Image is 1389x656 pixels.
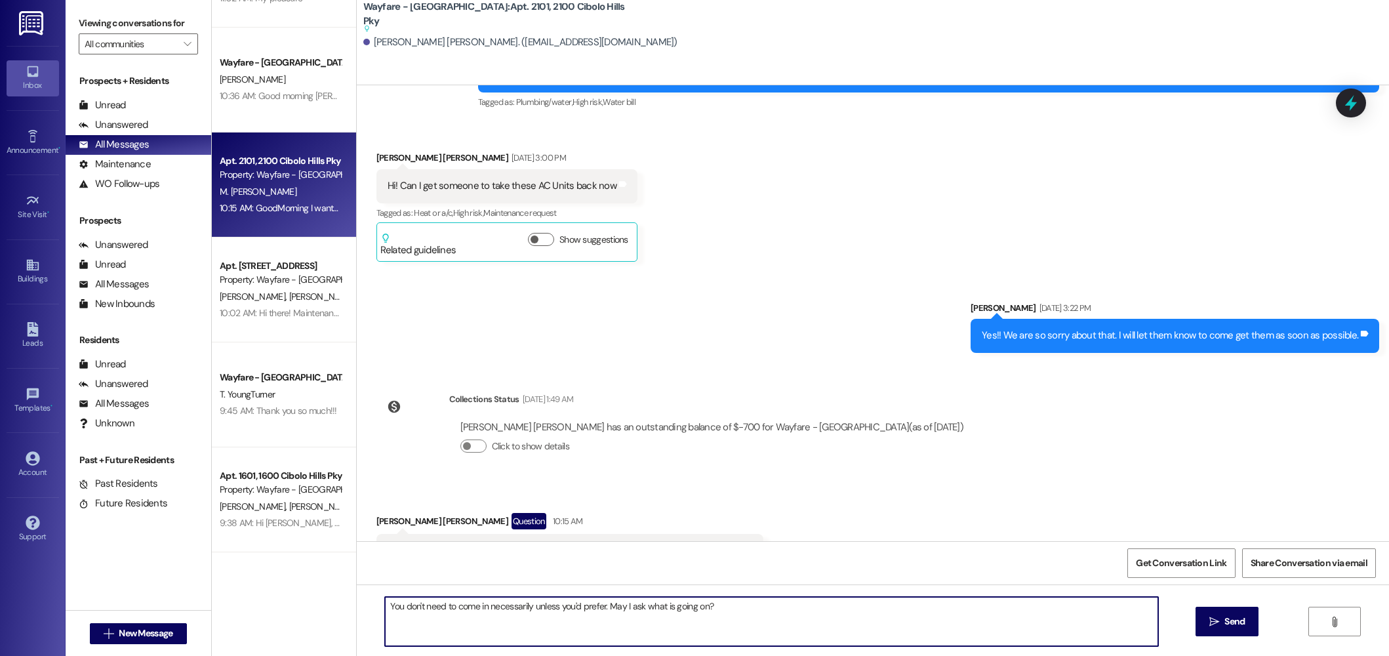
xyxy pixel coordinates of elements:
[363,35,677,49] div: [PERSON_NAME] [PERSON_NAME]. ([EMAIL_ADDRESS][DOMAIN_NAME])
[85,33,177,54] input: All communities
[79,277,149,291] div: All Messages
[220,501,289,512] span: [PERSON_NAME]
[7,318,59,354] a: Leads
[516,96,573,108] span: Plumbing/water ,
[90,623,187,644] button: New Message
[1196,607,1259,636] button: Send
[508,151,566,165] div: [DATE] 3:00 PM
[559,233,628,247] label: Show suggestions
[66,214,211,228] div: Prospects
[79,13,198,33] label: Viewing conversations for
[79,258,126,272] div: Unread
[460,420,963,434] div: [PERSON_NAME] [PERSON_NAME] has an outstanding balance of $-700 for Wayfare - [GEOGRAPHIC_DATA] (...
[79,477,158,491] div: Past Residents
[376,203,637,222] div: Tagged as:
[79,177,159,191] div: WO Follow-ups
[603,96,635,108] span: Water bill
[1242,548,1376,578] button: Share Conversation via email
[79,157,151,171] div: Maintenance
[220,291,289,302] span: [PERSON_NAME]
[449,392,519,406] div: Collections Status
[971,301,1379,319] div: [PERSON_NAME]
[220,90,752,102] div: 10:36 AM: Good morning [PERSON_NAME]. No worries! Thanks for the update. Im interested to see tho...
[79,358,126,371] div: Unread
[79,397,149,411] div: All Messages
[220,469,341,483] div: Apt. 1601, 1600 Cibolo Hills Pky
[220,371,341,384] div: Wayfare - [GEOGRAPHIC_DATA]
[220,73,285,85] span: [PERSON_NAME]
[119,626,172,640] span: New Message
[220,186,296,197] span: M. [PERSON_NAME]
[184,39,191,49] i: 
[380,233,456,257] div: Related guidelines
[79,138,149,152] div: All Messages
[7,383,59,419] a: Templates •
[453,207,484,218] span: High risk ,
[388,179,616,193] div: Hi! Can I get someone to take these AC Units back now
[220,154,341,168] div: Apt. 2101, 2100 Cibolo Hills Pky
[58,144,60,153] span: •
[79,377,148,391] div: Unanswered
[1136,556,1226,570] span: Get Conversation Link
[79,417,134,430] div: Unknown
[79,118,148,132] div: Unanswered
[492,440,569,453] label: Click to show details
[573,96,603,108] span: High risk ,
[1209,617,1219,627] i: 
[220,307,560,319] div: 10:02 AM: Hi there! Maintenance will arrive shortly to start on your most recent work order.
[1036,301,1091,315] div: [DATE] 3:22 PM
[1329,617,1339,627] i: 
[220,56,341,70] div: Wayfare - [GEOGRAPHIC_DATA]
[7,254,59,289] a: Buildings
[1251,556,1367,570] span: Share Conversation via email
[289,501,354,512] span: [PERSON_NAME]
[220,388,275,400] span: T. YoungTurner
[220,259,341,273] div: Apt. [STREET_ADDRESS]
[47,208,49,217] span: •
[50,401,52,411] span: •
[220,202,579,214] div: 10:15 AM: GoodMorning I wanted to report a person that lives here do I have to come in for that
[483,207,557,218] span: Maintenance request
[414,207,453,218] span: Heat or a/c ,
[7,190,59,225] a: Site Visit •
[66,74,211,88] div: Prospects + Residents
[104,628,113,639] i: 
[7,512,59,547] a: Support
[478,92,1379,112] div: Tagged as:
[220,405,337,417] div: 9:45 AM: Thank you so much!!!
[519,392,574,406] div: [DATE] 1:49 AM
[79,297,155,311] div: New Inbounds
[289,291,354,302] span: [PERSON_NAME]
[550,514,583,528] div: 10:15 AM
[512,513,546,529] div: Question
[79,497,167,510] div: Future Residents
[376,151,637,169] div: [PERSON_NAME] [PERSON_NAME]
[1127,548,1235,578] button: Get Conversation Link
[1224,615,1245,628] span: Send
[66,333,211,347] div: Residents
[79,98,126,112] div: Unread
[79,238,148,252] div: Unanswered
[220,483,341,497] div: Property: Wayfare - [GEOGRAPHIC_DATA]
[7,447,59,483] a: Account
[385,597,1158,646] textarea: You don't need to come in necessarily unless you'd prefer. May I ask what is going on?
[220,273,341,287] div: Property: Wayfare - [GEOGRAPHIC_DATA]
[376,513,763,534] div: [PERSON_NAME] [PERSON_NAME]
[7,60,59,96] a: Inbox
[66,453,211,467] div: Past + Future Residents
[220,168,341,182] div: Property: Wayfare - [GEOGRAPHIC_DATA]
[982,329,1358,342] div: Yes!! We are so sorry about that. I will let them know to come get them as soon as possible.
[19,11,46,35] img: ResiDesk Logo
